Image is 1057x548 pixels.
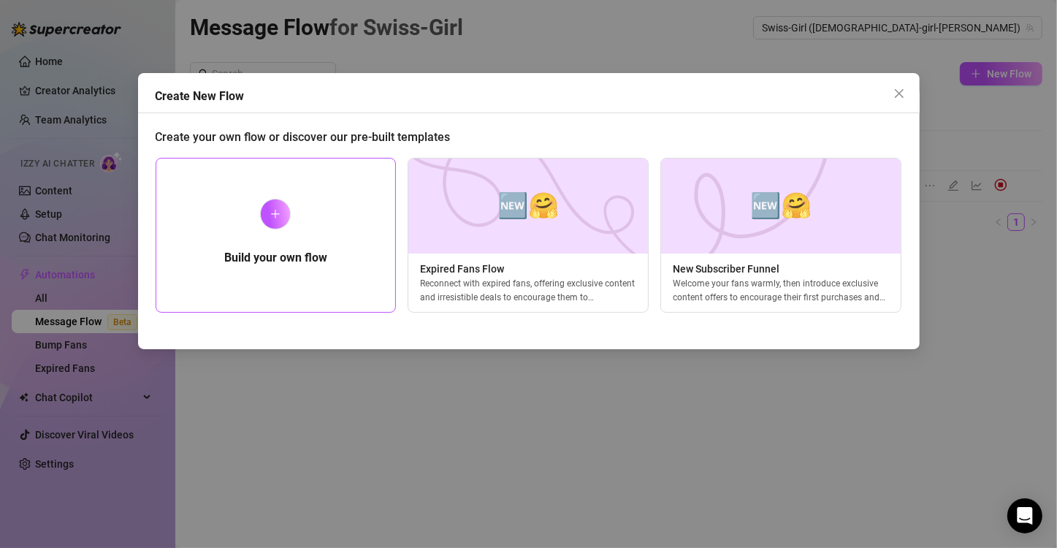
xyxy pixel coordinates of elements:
[408,261,648,277] span: Expired Fans Flow
[224,249,327,267] h5: Build your own flow
[408,277,648,303] div: Reconnect with expired fans, offering exclusive content and irresistible deals to encourage them ...
[156,88,920,105] div: Create New Flow
[497,186,559,225] span: 🆕🤗
[888,82,911,105] button: Close
[661,261,901,277] span: New Subscriber Funnel
[1007,498,1042,533] div: Open Intercom Messenger
[893,88,905,99] span: close
[270,209,281,219] span: plus
[888,88,911,99] span: Close
[750,186,812,225] span: 🆕🤗
[661,277,901,303] div: Welcome your fans warmly, then introduce exclusive content offers to encourage their first purcha...
[156,130,451,144] span: Create your own flow or discover our pre-built templates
